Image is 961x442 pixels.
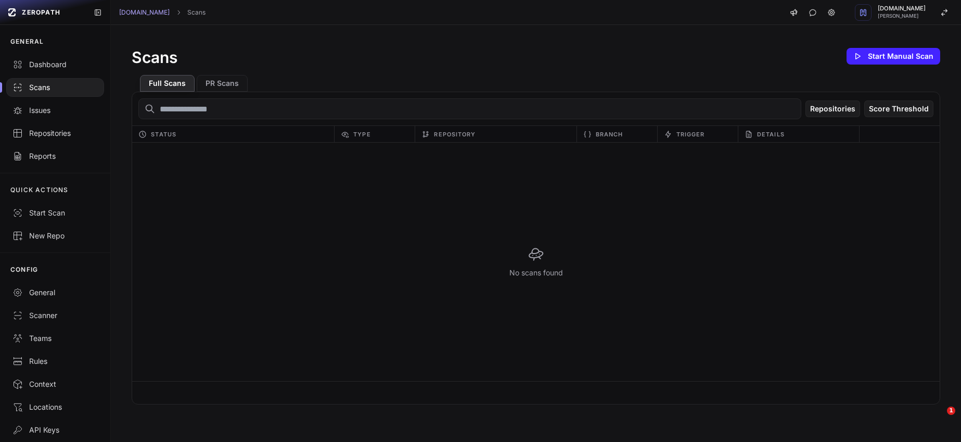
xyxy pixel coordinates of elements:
div: Issues [12,105,98,116]
span: Details [757,128,785,141]
div: Scans [12,82,98,93]
div: Rules [12,356,98,367]
span: Branch [596,128,623,141]
div: Scanner [12,310,98,321]
a: ZEROPATH [4,4,85,21]
span: Type [353,128,370,141]
iframe: Intercom live chat [926,407,951,432]
span: ZEROPATH [22,8,60,17]
button: PR Scans [197,75,248,92]
span: Repository [434,128,476,141]
div: General [12,287,98,298]
h1: Scans [132,48,177,67]
button: Repositories [805,100,860,117]
span: 1 [947,407,955,415]
a: Scans [187,8,206,17]
span: [PERSON_NAME] [878,14,926,19]
div: Reports [12,151,98,161]
span: Status [151,128,176,141]
span: Trigger [676,128,705,141]
div: Repositories [12,128,98,138]
svg: chevron right, [175,9,182,16]
div: New Repo [12,231,98,241]
div: Start Scan [12,208,98,218]
div: API Keys [12,425,98,435]
div: Teams [12,333,98,344]
p: CONFIG [10,266,38,274]
div: Dashboard [12,59,98,70]
button: Score Threshold [864,100,933,117]
div: No scans found [489,225,584,299]
div: Context [12,379,98,389]
span: [DOMAIN_NAME] [878,6,926,11]
p: QUICK ACTIONS [10,186,69,194]
button: Full Scans [140,75,195,92]
p: GENERAL [10,37,44,46]
a: [DOMAIN_NAME] [119,8,170,17]
nav: breadcrumb [119,8,206,17]
div: Locations [12,402,98,412]
button: Start Manual Scan [847,48,940,65]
